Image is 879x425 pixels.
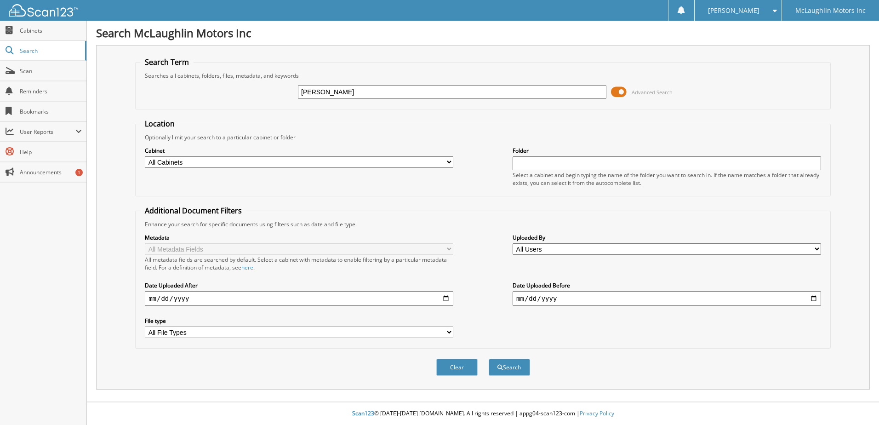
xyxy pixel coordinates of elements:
div: 1 [75,169,83,176]
span: Reminders [20,87,82,95]
input: start [145,291,453,306]
div: Enhance your search for specific documents using filters such as date and file type. [140,220,826,228]
span: Help [20,148,82,156]
label: File type [145,317,453,325]
label: Date Uploaded After [145,281,453,289]
span: Advanced Search [632,89,673,96]
a: here [241,264,253,271]
span: Bookmarks [20,108,82,115]
span: Search [20,47,80,55]
iframe: Chat Widget [833,381,879,425]
legend: Search Term [140,57,194,67]
span: Scan123 [352,409,374,417]
label: Metadata [145,234,453,241]
span: McLaughlin Motors Inc [795,8,866,13]
span: Cabinets [20,27,82,34]
button: Search [489,359,530,376]
label: Cabinet [145,147,453,155]
span: Announcements [20,168,82,176]
img: scan123-logo-white.svg [9,4,78,17]
label: Date Uploaded Before [513,281,821,289]
span: Scan [20,67,82,75]
input: end [513,291,821,306]
div: Optionally limit your search to a particular cabinet or folder [140,133,826,141]
span: [PERSON_NAME] [708,8,759,13]
div: © [DATE]-[DATE] [DOMAIN_NAME]. All rights reserved | appg04-scan123-com | [87,402,879,425]
div: All metadata fields are searched by default. Select a cabinet with metadata to enable filtering b... [145,256,453,271]
label: Uploaded By [513,234,821,241]
button: Clear [436,359,478,376]
span: User Reports [20,128,75,136]
legend: Additional Document Filters [140,206,246,216]
h1: Search McLaughlin Motors Inc [96,25,870,40]
label: Folder [513,147,821,155]
legend: Location [140,119,179,129]
div: Select a cabinet and begin typing the name of the folder you want to search in. If the name match... [513,171,821,187]
div: Searches all cabinets, folders, files, metadata, and keywords [140,72,826,80]
a: Privacy Policy [580,409,614,417]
